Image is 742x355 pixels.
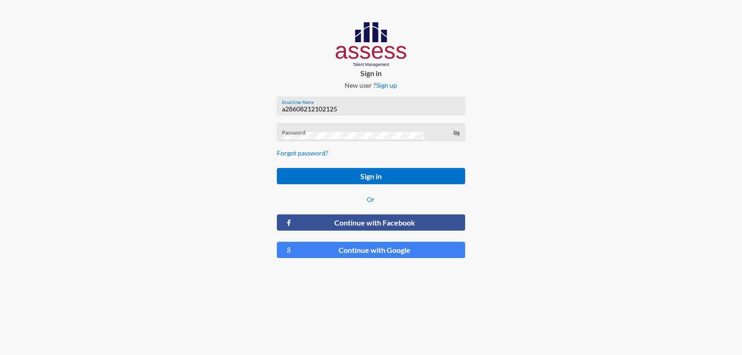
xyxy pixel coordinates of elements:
a: Sign up [376,81,397,89]
p: New user ? [269,81,472,89]
a: Forgot password? [277,149,328,157]
button: Sign in [277,168,465,184]
p: Or [277,195,465,203]
img: AssessLogoo.svg [336,22,407,67]
button: Continue with Facebook [277,214,465,231]
input: Email/User Name [282,105,460,113]
button: Continue with Google [277,242,465,258]
p: Sign in [269,69,472,77]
